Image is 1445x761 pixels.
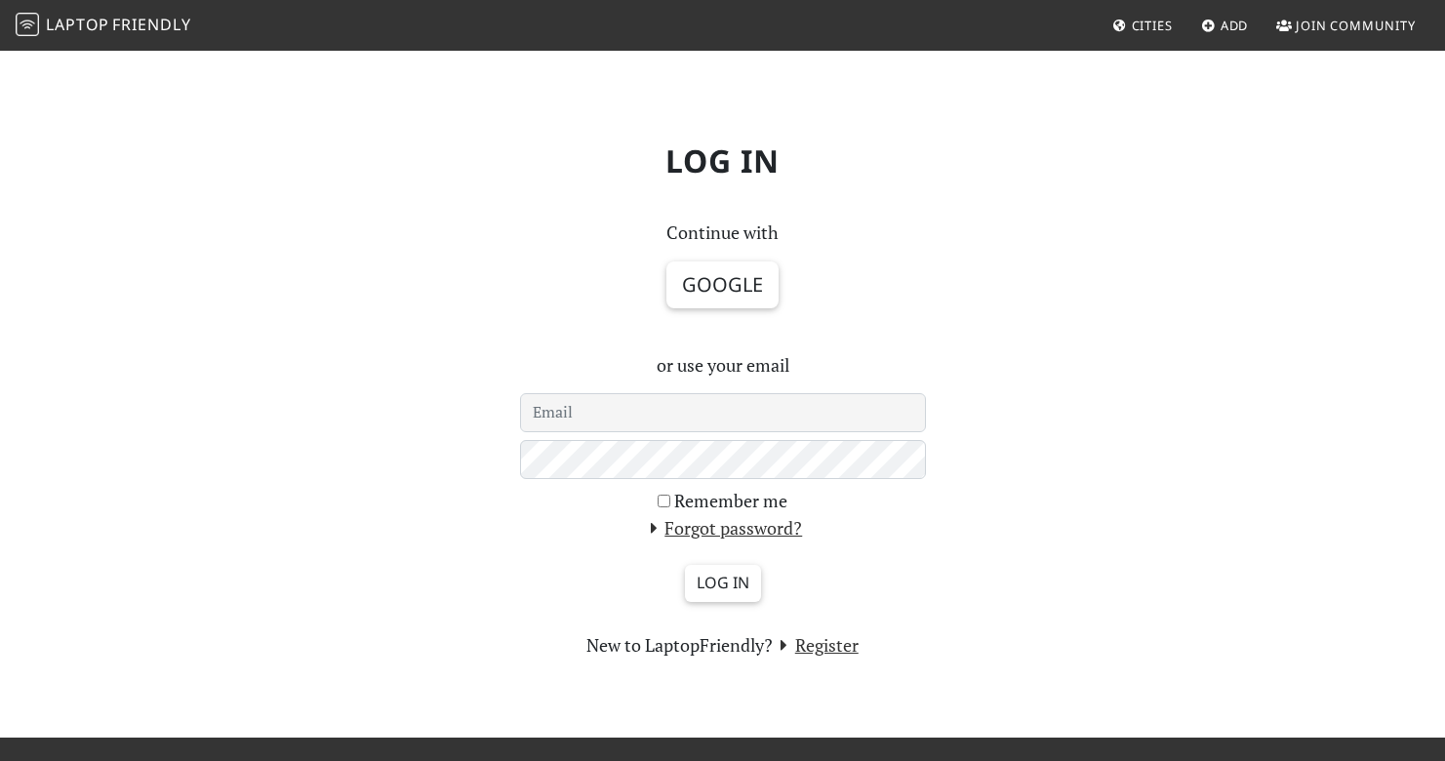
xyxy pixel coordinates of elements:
[1221,17,1249,34] span: Add
[1268,8,1424,43] a: Join Community
[79,127,1367,195] h1: Log in
[520,393,926,432] input: Email
[643,516,803,540] a: Forgot password?
[1132,17,1173,34] span: Cities
[16,13,39,36] img: LaptopFriendly
[46,14,109,35] span: Laptop
[685,565,761,602] input: Log in
[520,351,926,380] p: or use your email
[666,261,779,308] button: Google
[1193,8,1257,43] a: Add
[773,633,859,657] a: Register
[520,631,926,660] section: New to LaptopFriendly?
[674,487,787,515] label: Remember me
[16,9,191,43] a: LaptopFriendly LaptopFriendly
[520,219,926,247] p: Continue with
[1104,8,1181,43] a: Cities
[112,14,190,35] span: Friendly
[1296,17,1416,34] span: Join Community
